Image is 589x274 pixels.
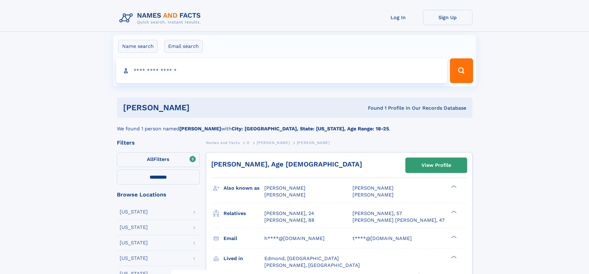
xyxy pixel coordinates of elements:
[117,152,200,167] label: Filters
[147,156,153,162] span: All
[406,158,467,173] a: View Profile
[450,210,457,214] div: ❯
[117,140,200,145] div: Filters
[450,235,457,239] div: ❯
[247,141,250,145] span: H
[264,185,305,191] span: [PERSON_NAME]
[264,262,360,268] span: [PERSON_NAME], [GEOGRAPHIC_DATA]
[118,40,158,53] label: Name search
[264,217,314,224] a: [PERSON_NAME], 88
[450,58,473,83] button: Search Button
[264,192,305,198] span: [PERSON_NAME]
[179,126,221,132] b: [PERSON_NAME]
[164,40,203,53] label: Email search
[450,185,457,189] div: ❯
[117,192,200,197] div: Browse Locations
[297,141,330,145] span: [PERSON_NAME]
[450,255,457,259] div: ❯
[120,209,148,214] div: [US_STATE]
[352,185,394,191] span: [PERSON_NAME]
[373,10,423,25] a: Log In
[116,58,447,83] input: search input
[224,183,264,193] h3: Also known as
[120,240,148,245] div: [US_STATE]
[117,118,472,133] div: We found 1 person named with .
[232,126,389,132] b: City: [GEOGRAPHIC_DATA], State: [US_STATE], Age Range: 18-25
[279,105,466,112] div: Found 1 Profile In Our Records Database
[120,256,148,261] div: [US_STATE]
[423,10,472,25] a: Sign Up
[352,210,402,217] a: [PERSON_NAME], 57
[247,139,250,146] a: H
[352,192,394,198] span: [PERSON_NAME]
[257,141,290,145] span: [PERSON_NAME]
[224,208,264,219] h3: Relatives
[123,104,279,112] h1: [PERSON_NAME]
[257,139,290,146] a: [PERSON_NAME]
[211,160,362,168] a: [PERSON_NAME], Age [DEMOGRAPHIC_DATA]
[264,210,314,217] a: [PERSON_NAME], 24
[264,255,339,261] span: Edmond, [GEOGRAPHIC_DATA]
[206,139,240,146] a: Names and Facts
[352,217,445,224] a: [PERSON_NAME] [PERSON_NAME], 47
[421,158,451,172] div: View Profile
[120,225,148,230] div: [US_STATE]
[117,10,206,27] img: Logo Names and Facts
[224,253,264,264] h3: Lived in
[224,233,264,244] h3: Email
